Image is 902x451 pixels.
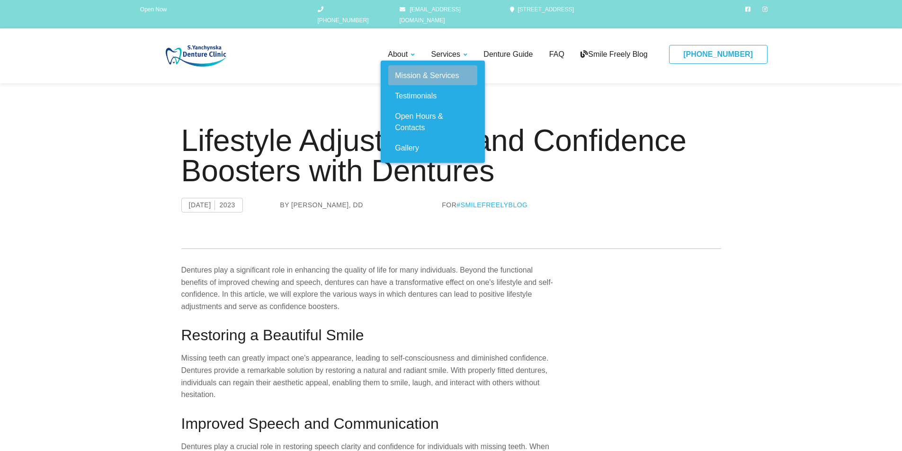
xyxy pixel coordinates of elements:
p: Missing teeth can greatly impact one's appearance, leading to self-consciousness and diminished c... [181,352,560,400]
span: 2023 [214,200,235,210]
span: Open Now [140,6,167,13]
p: Dentures play a significant role in enhancing the quality of life for many individuals. Beyond th... [181,264,560,312]
a: #smilefreelyblog [456,201,527,209]
h2: Restoring a Beautiful Smile [181,327,560,343]
a: [PHONE_NUMBER] [318,4,375,26]
a: Smile Freely Blog [578,49,650,61]
a: [PHONE_NUMBER] [669,45,768,64]
h2: Improved Speech and Communication [181,416,560,431]
a: Denture Guide [481,49,535,61]
a: FAQ [547,49,567,61]
a: Open Hours & Contacts [388,106,477,138]
a: Services [429,49,470,61]
div: [DATE] [181,198,243,212]
span: For [442,198,527,210]
span: By [PERSON_NAME], DD [280,198,363,210]
a: Testimonials [388,86,477,106]
a: About [385,49,417,61]
a: [STREET_ADDRESS] [510,6,574,13]
img: S Yanchynska Denture Care Centre [135,45,261,67]
a: Mission & Services [388,65,477,86]
h1: Lifestyle Adjustments and Confidence Boosters with Dentures [181,125,721,186]
a: [EMAIL_ADDRESS][DOMAIN_NAME] [400,4,490,26]
a: Gallery [388,138,477,158]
